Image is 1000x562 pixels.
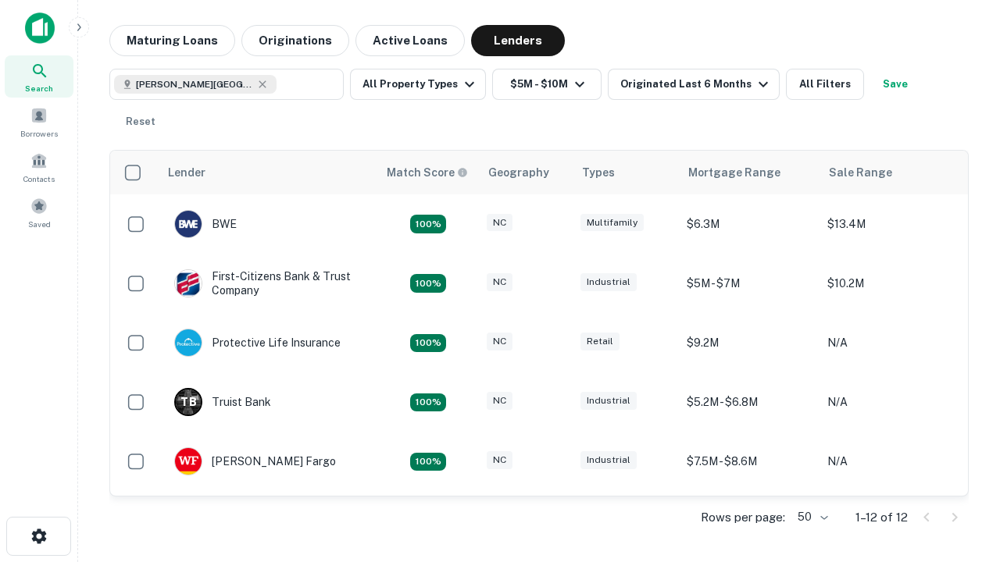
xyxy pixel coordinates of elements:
[5,191,73,233] a: Saved
[20,127,58,140] span: Borrowers
[410,215,446,233] div: Matching Properties: 2, hasApolloMatch: undefined
[582,163,615,182] div: Types
[25,82,53,94] span: Search
[820,432,960,491] td: N/A
[487,451,512,469] div: NC
[116,106,166,137] button: Reset
[168,163,205,182] div: Lender
[679,194,820,254] td: $6.3M
[5,146,73,188] a: Contacts
[355,25,465,56] button: Active Loans
[820,372,960,432] td: N/A
[471,25,565,56] button: Lenders
[487,333,512,350] div: NC
[5,55,73,98] a: Search
[410,334,446,353] div: Matching Properties: 2, hasApolloMatch: undefined
[487,392,512,410] div: NC
[241,25,349,56] button: Originations
[820,254,960,313] td: $10.2M
[387,164,465,181] h6: Match Score
[487,214,512,232] div: NC
[679,491,820,550] td: $8.8M
[488,163,549,182] div: Geography
[174,210,237,238] div: BWE
[410,453,446,471] div: Matching Properties: 2, hasApolloMatch: undefined
[679,313,820,372] td: $9.2M
[175,448,202,475] img: picture
[573,151,679,194] th: Types
[180,394,196,411] p: T B
[820,491,960,550] td: N/A
[922,387,1000,462] iframe: Chat Widget
[387,164,468,181] div: Capitalize uses an advanced AI algorithm to match your search with the best lender. The match sco...
[28,218,51,230] span: Saved
[701,508,785,527] p: Rows per page:
[791,506,830,528] div: 50
[580,214,644,232] div: Multifamily
[410,274,446,293] div: Matching Properties: 2, hasApolloMatch: undefined
[679,151,820,194] th: Mortgage Range
[174,388,271,416] div: Truist Bank
[580,451,637,469] div: Industrial
[479,151,573,194] th: Geography
[175,211,202,237] img: picture
[487,273,512,291] div: NC
[174,447,336,475] div: [PERSON_NAME] Fargo
[175,270,202,297] img: picture
[350,69,486,100] button: All Property Types
[820,313,960,372] td: N/A
[580,273,637,291] div: Industrial
[25,12,55,44] img: capitalize-icon.png
[820,151,960,194] th: Sale Range
[23,173,55,185] span: Contacts
[580,392,637,410] div: Industrial
[492,69,602,100] button: $5M - $10M
[174,269,362,297] div: First-citizens Bank & Trust Company
[679,254,820,313] td: $5M - $7M
[159,151,377,194] th: Lender
[109,25,235,56] button: Maturing Loans
[620,75,773,94] div: Originated Last 6 Months
[820,194,960,254] td: $13.4M
[608,69,780,100] button: Originated Last 6 Months
[5,101,73,143] a: Borrowers
[829,163,892,182] div: Sale Range
[377,151,479,194] th: Capitalize uses an advanced AI algorithm to match your search with the best lender. The match sco...
[786,69,864,100] button: All Filters
[174,329,341,357] div: Protective Life Insurance
[688,163,780,182] div: Mortgage Range
[679,372,820,432] td: $5.2M - $6.8M
[175,329,202,356] img: picture
[580,333,620,350] div: Retail
[136,77,253,91] span: [PERSON_NAME][GEOGRAPHIC_DATA], [GEOGRAPHIC_DATA]
[410,393,446,412] div: Matching Properties: 3, hasApolloMatch: undefined
[870,69,920,100] button: Save your search to get updates of matches that match your search criteria.
[679,432,820,491] td: $7.5M - $8.6M
[855,508,908,527] p: 1–12 of 12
